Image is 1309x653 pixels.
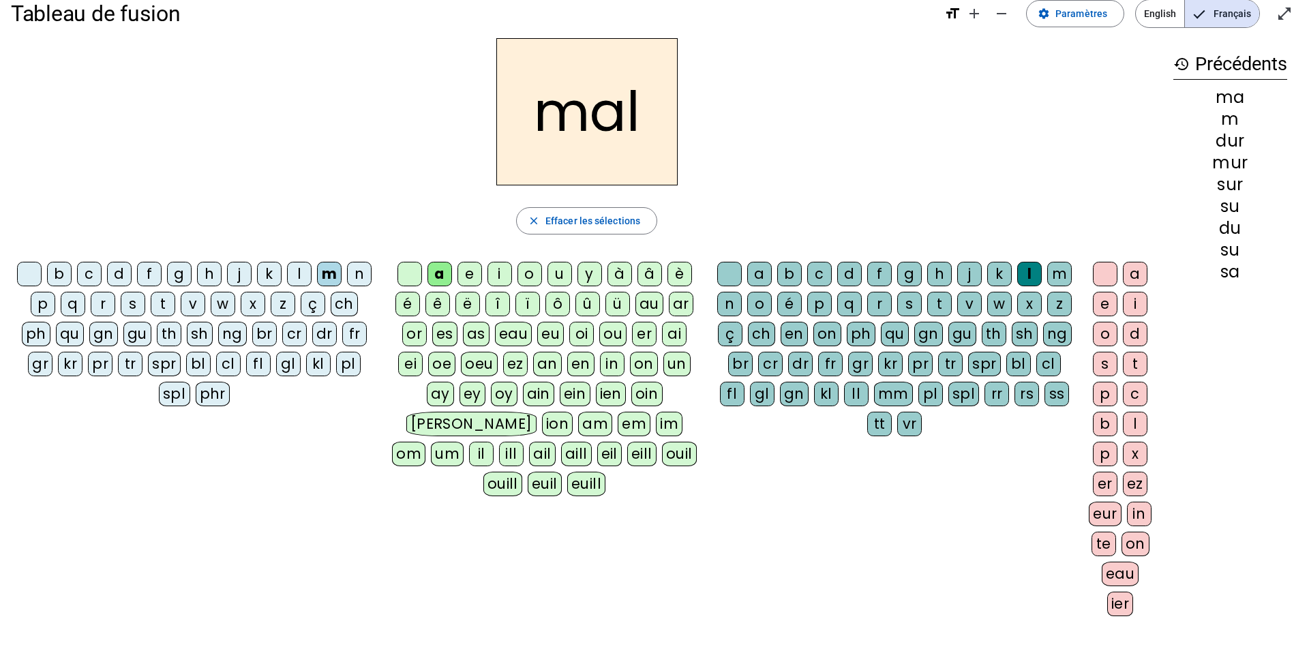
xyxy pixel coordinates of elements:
[813,322,841,346] div: on
[897,412,922,436] div: vr
[395,292,420,316] div: é
[257,262,282,286] div: k
[938,352,963,376] div: tr
[874,382,913,406] div: mm
[187,322,213,346] div: sh
[137,262,162,286] div: f
[1123,352,1147,376] div: t
[1047,262,1072,286] div: m
[331,292,358,316] div: ch
[123,322,151,346] div: gu
[1123,442,1147,466] div: x
[600,352,625,376] div: in
[491,382,517,406] div: oy
[662,322,687,346] div: ai
[1173,177,1287,193] div: sur
[1123,472,1147,496] div: ez
[47,262,72,286] div: b
[1122,532,1149,556] div: on
[22,322,50,346] div: ph
[167,262,192,286] div: g
[276,352,301,376] div: gl
[515,292,540,316] div: ï
[807,292,832,316] div: p
[577,262,602,286] div: y
[948,382,980,406] div: spl
[1123,262,1147,286] div: a
[227,262,252,286] div: j
[246,352,271,376] div: fl
[77,262,102,286] div: c
[957,262,982,286] div: j
[211,292,235,316] div: w
[1173,155,1287,171] div: mur
[575,292,600,316] div: û
[1173,264,1287,280] div: sa
[1173,49,1287,80] h3: Précédents
[432,322,457,346] div: es
[469,442,494,466] div: il
[1044,382,1069,406] div: ss
[517,262,542,286] div: o
[537,322,564,346] div: eu
[927,262,952,286] div: h
[637,262,662,286] div: â
[425,292,450,316] div: ê
[118,352,142,376] div: tr
[1173,220,1287,237] div: du
[342,322,367,346] div: fr
[1036,352,1061,376] div: cl
[529,442,556,466] div: ail
[533,352,562,376] div: an
[914,322,943,346] div: gn
[720,382,744,406] div: fl
[151,292,175,316] div: t
[807,262,832,286] div: c
[847,322,875,346] div: ph
[428,352,455,376] div: oe
[1017,262,1042,286] div: l
[157,322,181,346] div: th
[301,292,325,316] div: ç
[1006,352,1031,376] div: bl
[460,382,485,406] div: ey
[148,352,181,376] div: spr
[1055,5,1107,22] span: Paramètres
[1014,382,1039,406] div: rs
[31,292,55,316] div: p
[282,322,307,346] div: cr
[987,292,1012,316] div: w
[837,262,862,286] div: d
[607,262,632,286] div: à
[957,292,982,316] div: v
[1123,292,1147,316] div: i
[58,352,82,376] div: kr
[463,322,490,346] div: as
[196,382,230,406] div: phr
[747,262,772,286] div: a
[218,322,247,346] div: ng
[777,262,802,286] div: b
[528,472,562,496] div: euil
[499,442,524,466] div: ill
[495,322,532,346] div: eau
[844,382,869,406] div: ll
[336,352,361,376] div: pl
[1123,322,1147,346] div: d
[982,322,1006,346] div: th
[669,292,693,316] div: ar
[781,322,808,346] div: en
[867,412,892,436] div: tt
[89,322,118,346] div: gn
[635,292,663,316] div: au
[461,352,498,376] div: oeu
[1123,382,1147,406] div: c
[542,412,573,436] div: ion
[631,382,663,406] div: oin
[1038,7,1050,20] mat-icon: settings
[897,292,922,316] div: s
[487,262,512,286] div: i
[837,292,862,316] div: q
[758,352,783,376] div: cr
[918,382,943,406] div: pl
